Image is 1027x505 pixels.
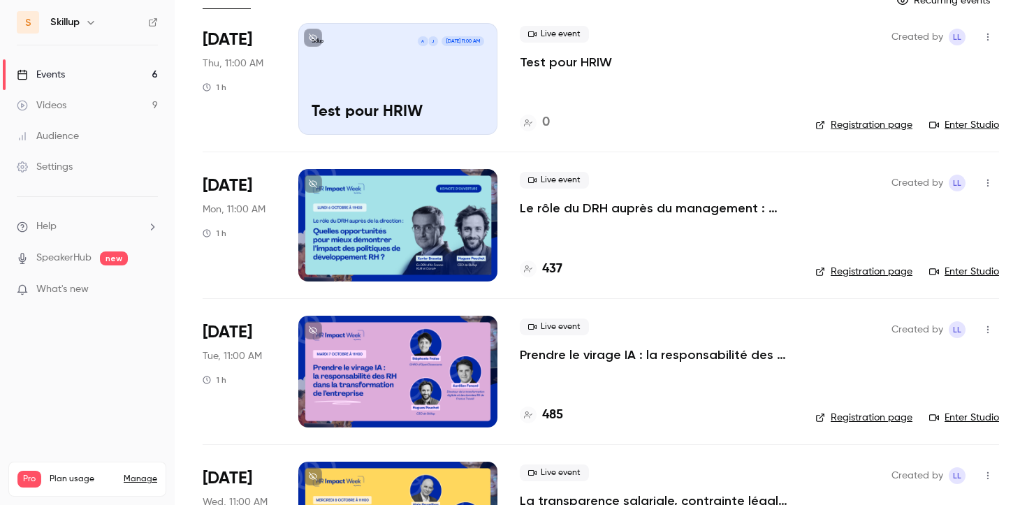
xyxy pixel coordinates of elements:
a: SkillupJA[DATE] 11:00 AMTest pour HRIW [298,23,497,135]
span: S [25,15,31,30]
span: Louise Le Guillou [949,321,966,338]
span: Louise Le Guillou [949,175,966,191]
span: Louise Le Guillou [949,29,966,45]
span: Live event [520,464,589,481]
div: Audience [17,129,79,143]
a: Le rôle du DRH auprès du management : quelles opportunités pour mieux démontrer l’impact des poli... [520,200,793,217]
a: Registration page [815,411,912,425]
h6: Skillup [50,15,80,29]
span: Pro [17,471,41,488]
span: Help [36,219,57,234]
span: Tue, 11:00 AM [203,349,262,363]
p: Test pour HRIW [312,103,484,122]
div: 1 h [203,374,226,386]
span: Louise Le Guillou [949,467,966,484]
iframe: Noticeable Trigger [141,284,158,296]
a: Enter Studio [929,265,999,279]
li: help-dropdown-opener [17,219,158,234]
span: Created by [891,467,943,484]
a: Registration page [815,265,912,279]
div: Events [17,68,65,82]
div: Videos [17,98,66,112]
a: Test pour HRIW [520,54,612,71]
span: Created by [891,321,943,338]
span: LL [953,29,961,45]
a: Enter Studio [929,411,999,425]
a: Registration page [815,118,912,132]
span: LL [953,175,961,191]
div: J [428,36,439,47]
div: Oct 2 Thu, 11:00 AM (Europe/Paris) [203,23,276,135]
span: Plan usage [50,474,115,485]
h4: 437 [542,260,562,279]
h4: 0 [542,113,550,132]
span: Created by [891,29,943,45]
div: 1 h [203,82,226,93]
span: LL [953,467,961,484]
span: [DATE] [203,29,252,51]
a: 437 [520,260,562,279]
span: Live event [520,319,589,335]
span: Created by [891,175,943,191]
span: [DATE] [203,175,252,197]
span: Live event [520,172,589,189]
div: Settings [17,160,73,174]
div: 1 h [203,228,226,239]
a: Prendre le virage IA : la responsabilité des RH dans la transformation de l'entreprise [520,346,793,363]
span: Live event [520,26,589,43]
a: 485 [520,406,563,425]
span: What's new [36,282,89,297]
span: Mon, 11:00 AM [203,203,265,217]
a: Enter Studio [929,118,999,132]
span: new [100,251,128,265]
span: [DATE] [203,467,252,490]
div: A [417,36,428,47]
span: [DATE] [203,321,252,344]
span: [DATE] 11:00 AM [442,36,483,46]
a: Manage [124,474,157,485]
span: Thu, 11:00 AM [203,57,263,71]
h4: 485 [542,406,563,425]
div: Oct 6 Mon, 11:00 AM (Europe/Paris) [203,169,276,281]
div: Oct 7 Tue, 11:00 AM (Europe/Paris) [203,316,276,427]
a: SpeakerHub [36,251,92,265]
span: LL [953,321,961,338]
a: 0 [520,113,550,132]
